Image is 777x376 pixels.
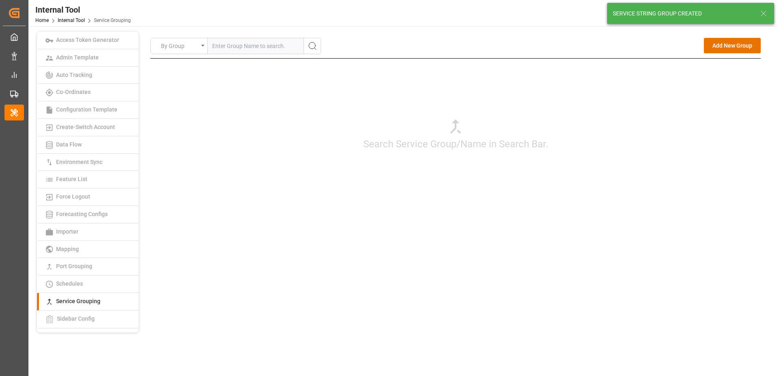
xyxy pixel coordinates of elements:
[613,9,753,18] div: SERVICE STRING GROUP CREATED
[37,188,139,206] a: Force Logout
[37,206,139,223] a: Forecasting Configs
[208,38,304,54] input: Enter Group Name to search.
[37,67,139,84] a: Auto Tracking
[35,17,49,23] a: Home
[37,241,139,258] a: Mapping
[704,38,761,53] button: Add New Group
[37,328,139,347] a: Solution Management
[37,84,139,101] a: Co-Ordinates
[37,275,139,293] a: Schedules
[37,136,139,154] a: Data Flow
[54,280,85,287] span: Schedules
[150,59,761,209] div: Search Service Group/Name in Search Bar.
[54,106,120,113] span: Configuration Template
[54,176,90,182] span: Feature List
[54,211,110,217] span: Forecasting Configs
[151,38,207,54] button: open menu
[37,293,139,310] a: Service Grouping
[159,40,200,52] div: By Group
[37,119,139,136] a: Create-Switch Account
[54,228,81,235] span: Importer
[54,124,117,130] span: Create-Switch Account
[54,72,95,78] span: Auto Tracking
[58,17,85,23] a: Internal Tool
[304,38,321,54] button: search button
[35,4,131,16] div: Internal Tool
[54,54,101,61] span: Admin Template
[54,89,93,95] span: Co-Ordinates
[54,193,93,200] span: Force Logout
[37,258,139,275] a: Port Grouping
[37,101,139,119] a: Configuration Template
[54,159,105,165] span: Environment Sync
[54,141,84,148] span: Data Flow
[54,315,97,322] span: Sidebar Config
[54,298,103,304] span: Service Grouping
[37,223,139,241] a: Importer
[54,246,81,252] span: Mapping
[37,49,139,67] a: Admin Template
[37,32,139,49] a: Access Token Generator
[54,37,122,43] span: Access Token Generator
[37,310,139,328] a: Sidebar Config
[54,263,95,269] span: Port Grouping
[37,154,139,171] a: Environment Sync
[37,171,139,188] a: Feature List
